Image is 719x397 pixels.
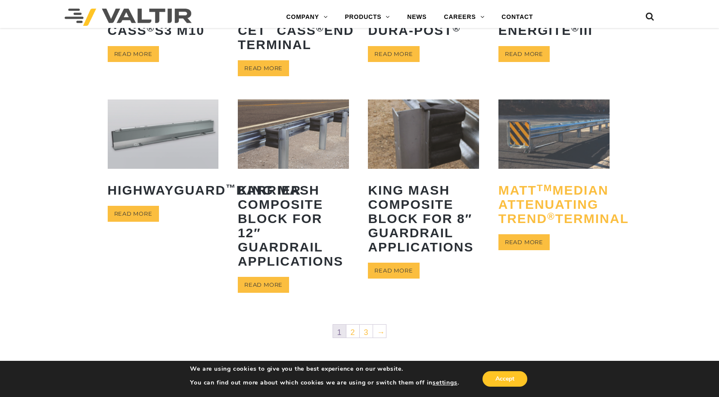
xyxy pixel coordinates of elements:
a: MATTTMMedian Attenuating TREND®Terminal [498,99,610,232]
a: COMPANY [278,9,336,26]
a: 2 [346,325,359,338]
h2: Dura-Post [368,17,479,44]
h2: MATT Median Attenuating TREND Terminal [498,177,610,232]
a: King MASH Composite Block for 12″ Guardrail Applications [238,99,349,275]
h2: CET CASS End Terminal [238,17,349,58]
img: Valtir [65,9,192,26]
h2: HighwayGuard Barrier [108,177,219,204]
sup: ® [547,211,555,222]
button: settings [433,379,457,387]
sup: ® [147,23,155,34]
sup: TM [537,183,553,193]
a: Read more about “ENERGITE® III” [498,46,550,62]
a: PRODUCTS [336,9,398,26]
nav: Product Pagination [108,324,612,341]
h2: King MASH Composite Block for 8″ Guardrail Applications [368,177,479,261]
a: Read more about “Dura-Post®” [368,46,419,62]
a: Read more about “CET™ CASS® End Terminal” [238,60,289,76]
sup: ® [453,23,461,34]
sup: ™ [226,183,237,193]
a: CAREERS [435,9,493,26]
a: HighwayGuard™Barrier [108,99,219,204]
a: CONTACT [493,9,542,26]
a: Read more about “CASS® S3 M10” [108,46,159,62]
a: Read more about “King MASH Composite Block for 12" Guardrail Applications” [238,277,289,293]
a: Read more about “HighwayGuard™ Barrier” [108,206,159,222]
a: → [373,325,386,338]
sup: ® [316,23,324,34]
a: Read more about “MATTTM Median Attenuating TREND® Terminal” [498,234,550,250]
h2: ENERGITE III [498,17,610,44]
p: You can find out more about which cookies we are using or switch them off in . [190,379,459,387]
sup: ® [571,23,579,34]
p: We are using cookies to give you the best experience on our website. [190,365,459,373]
h2: CASS S3 M10 [108,17,219,44]
a: 3 [360,325,373,338]
button: Accept [482,371,527,387]
a: NEWS [398,9,435,26]
h2: King MASH Composite Block for 12″ Guardrail Applications [238,177,349,275]
a: King MASH Composite Block for 8″ Guardrail Applications [368,99,479,261]
sup: ™ [266,23,277,34]
span: 1 [333,325,346,338]
a: Read more about “King MASH Composite Block for 8" Guardrail Applications” [368,263,419,279]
